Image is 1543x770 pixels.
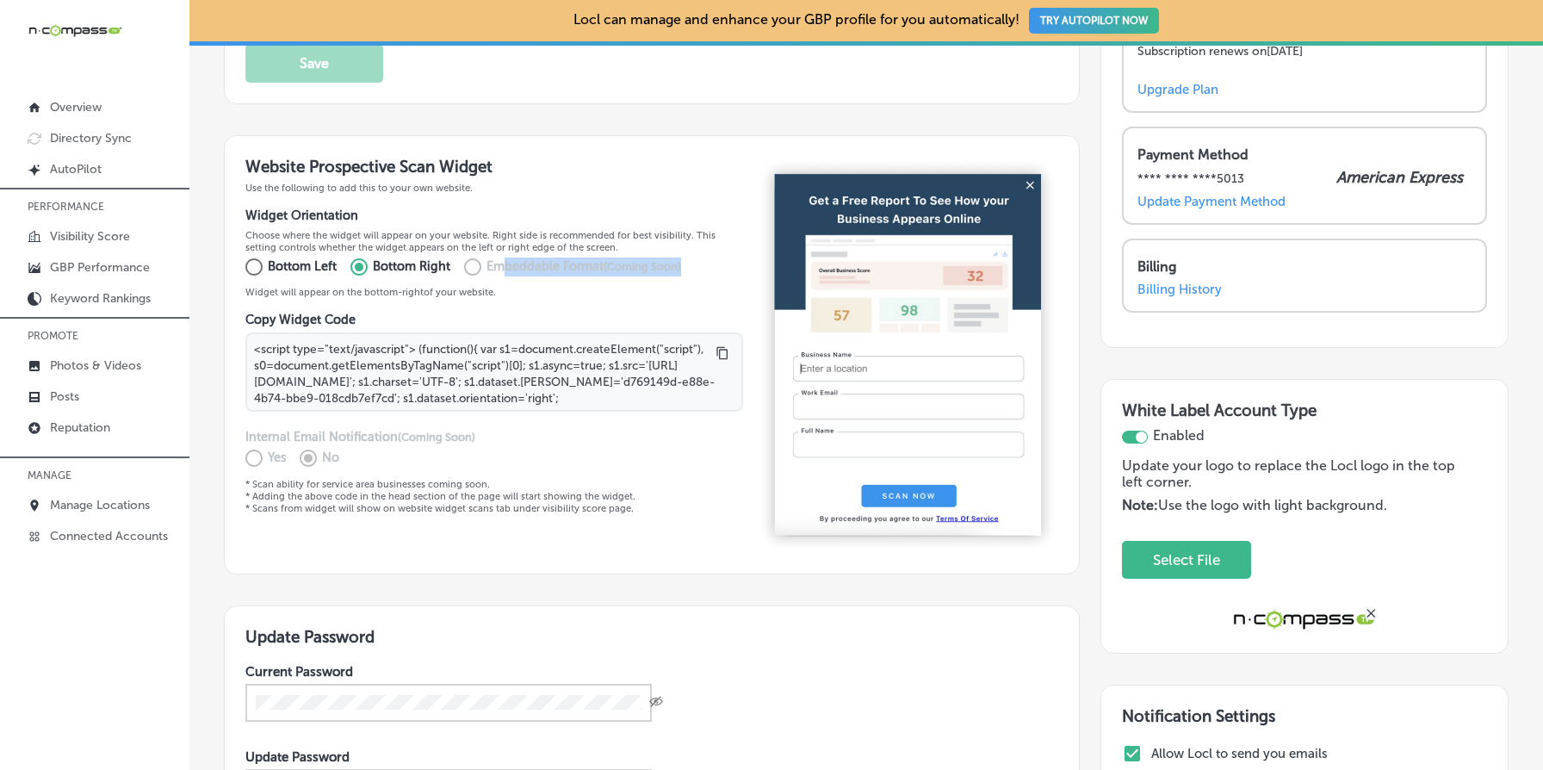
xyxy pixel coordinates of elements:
strong: Note: [1122,497,1158,513]
p: Yes [268,449,286,468]
img: 256ffbef88b0ca129e0e8d089cf1fab9.png [757,157,1058,553]
p: * Scan ability for service area businesses coming soon. * Adding the above code in the head secti... [245,478,743,514]
p: Payment Method [1137,146,1463,163]
p: GBP Performance [50,260,150,275]
p: Update your logo to replace the Locl logo in the top left corner. [1122,457,1466,497]
p: Widget will appear on the bottom- right of your website. [245,286,743,298]
h4: Widget Orientation [245,208,743,223]
p: Directory Sync [50,131,132,146]
a: Update Payment Method [1137,194,1286,209]
p: AutoPilot [50,162,102,177]
button: Select File [1143,543,1230,578]
p: Choose where the widget will appear on your website. Right side is recommended for best visibilit... [245,229,743,253]
button: Copy to clipboard [712,343,733,363]
p: Photos & Videos [50,358,141,373]
p: Keyword Rankings [50,291,151,306]
a: Billing History [1137,282,1222,297]
p: Reputation [50,420,110,435]
div: Uppy Dashboard [1122,541,1466,580]
p: Manage Locations [50,498,150,512]
button: Save [245,44,383,83]
h4: Copy Widget Code [245,312,743,327]
label: Update Password [245,749,350,765]
p: Embeddable Format [486,258,681,276]
h3: Notification Settings [1122,706,1487,726]
p: Bottom Right [373,258,450,276]
p: Visibility Score [50,229,130,244]
button: TRY AUTOPILOT NOW [1029,8,1159,34]
h3: Update Password [245,627,1058,647]
label: Allow Locl to send you emails [1151,746,1483,761]
p: Connected Accounts [50,529,168,543]
p: Billing [1137,258,1463,275]
p: Use the logo with light background. [1122,497,1466,513]
a: Upgrade Plan [1137,82,1218,97]
p: Subscription renews on [DATE] [1137,44,1472,59]
span: (Coming Soon) [398,431,475,444]
span: (Coming Soon) [604,260,681,273]
span: Enabled [1153,427,1205,444]
textarea: <script type="text/javascript"> (function(){ var s1=document.createElement("script"), s0=document... [245,332,743,412]
h4: Internal Email Notification [245,429,743,444]
span: Toggle password visibility [649,695,663,711]
p: Posts [50,389,79,404]
p: No [322,449,339,468]
p: Overview [50,100,102,115]
img: 660ab0bf-5cc7-4cb8-ba1c-48b5ae0f18e60NCTV_CLogo_TV_Black_-500x88.png [28,22,122,39]
p: Use the following to add this to your own website. [245,182,743,194]
p: Bottom Left [268,258,337,276]
h3: Website Prospective Scan Widget [245,157,743,177]
p: American Express [1336,168,1463,187]
h3: White Label Account Type [1122,401,1487,427]
label: Current Password [245,664,353,680]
